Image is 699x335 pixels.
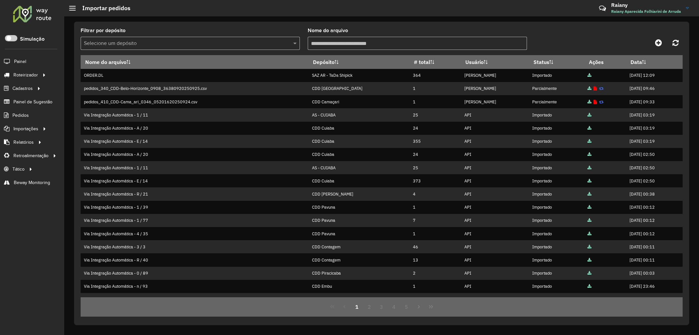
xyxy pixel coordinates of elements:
[461,174,529,187] td: API
[13,139,34,146] span: Relatórios
[81,95,309,108] td: pedidos_410_CDD-Cama_ari_0346_05201620250924.csv
[409,280,461,293] td: 1
[81,122,309,135] td: Via Integração Automática - A / 20
[409,69,461,82] td: 364
[409,240,461,253] td: 46
[309,82,410,95] td: CDD [GEOGRAPHIC_DATA]
[461,267,529,280] td: API
[626,82,682,95] td: [DATE] 09:46
[309,214,410,227] td: CDD Pavuna
[588,257,592,263] a: Arquivo completo
[413,301,425,313] button: Next Page
[12,85,33,92] span: Cadastros
[611,9,681,14] span: Raiany Aparecida Folhiarini de Arruda
[409,174,461,187] td: 373
[626,95,682,108] td: [DATE] 09:33
[309,253,410,266] td: CDD Contagem
[81,240,309,253] td: Via Integração Automática - 3 / 3
[461,108,529,121] td: API
[461,122,529,135] td: API
[81,214,309,227] td: Via Integração Automática - 1 / 77
[588,218,592,223] a: Arquivo completo
[588,112,592,118] a: Arquivo completo
[409,253,461,266] td: 13
[81,253,309,266] td: Via Integração Automática - R / 40
[309,135,410,148] td: CDD Cuiaba
[13,152,49,159] span: Retroalimentação
[409,214,461,227] td: 7
[593,86,597,91] a: Exibir log de erros
[626,187,682,200] td: [DATE] 00:38
[588,152,592,157] a: Arquivo completo
[409,201,461,214] td: 1
[81,135,309,148] td: Via Integração Automática - E / 14
[529,69,584,82] td: Importado
[529,267,584,280] td: Importado
[588,297,592,302] a: Arquivo completo
[599,86,604,91] a: Reimportar
[588,125,592,131] a: Arquivo completo
[409,95,461,108] td: 1
[309,187,410,200] td: CDD [PERSON_NAME]
[309,280,410,293] td: CDD Embu
[588,270,592,276] a: Arquivo completo
[81,27,126,34] label: Filtrar por depósito
[461,148,529,161] td: API
[81,69,309,82] td: ORDER.DL
[363,301,376,313] button: 2
[409,55,461,69] th: # total
[529,55,584,69] th: Status
[20,35,45,43] label: Simulação
[461,69,529,82] td: [PERSON_NAME]
[529,122,584,135] td: Importado
[409,148,461,161] td: 24
[588,178,592,184] a: Arquivo completo
[626,122,682,135] td: [DATE] 03:19
[409,187,461,200] td: 4
[81,187,309,200] td: Via Integração Automática - R / 21
[529,227,584,240] td: Importado
[309,55,410,69] th: Depósito
[461,280,529,293] td: API
[309,293,410,306] td: CDD Embu
[626,174,682,187] td: [DATE] 02:50
[461,135,529,148] td: API
[461,227,529,240] td: API
[461,253,529,266] td: API
[14,179,50,186] span: Beway Monitoring
[611,2,681,8] h3: Raiany
[626,148,682,161] td: [DATE] 02:50
[529,82,584,95] td: Parcialmente
[461,82,529,95] td: [PERSON_NAME]
[309,267,410,280] td: CDD Piracicaba
[81,55,309,69] th: Nome do arquivo
[81,108,309,121] td: Via Integração Automática - 1 / 11
[81,161,309,174] td: Via Integração Automática - 1 / 11
[626,108,682,121] td: [DATE] 03:19
[461,214,529,227] td: API
[529,95,584,108] td: Parcialmente
[309,174,410,187] td: CDD Cuiaba
[529,187,584,200] td: Importado
[626,240,682,253] td: [DATE] 00:11
[529,240,584,253] td: Importado
[409,122,461,135] td: 24
[588,283,592,289] a: Arquivo completo
[599,99,604,105] a: Reimportar
[309,201,410,214] td: CDD Pavuna
[461,55,529,69] th: Usuário
[529,135,584,148] td: Importado
[529,293,584,306] td: Importado
[12,112,29,119] span: Pedidos
[309,95,410,108] td: CDD Camaçari
[309,148,410,161] td: CDD Cuiaba
[595,1,610,15] a: Contato Rápido
[461,187,529,200] td: API
[409,135,461,148] td: 355
[588,244,592,250] a: Arquivo completo
[81,267,309,280] td: Via Integração Automática - 0 / 89
[626,293,682,306] td: [DATE] 23:46
[529,201,584,214] td: Importado
[309,122,410,135] td: CDD Cuiaba
[588,191,592,197] a: Arquivo completo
